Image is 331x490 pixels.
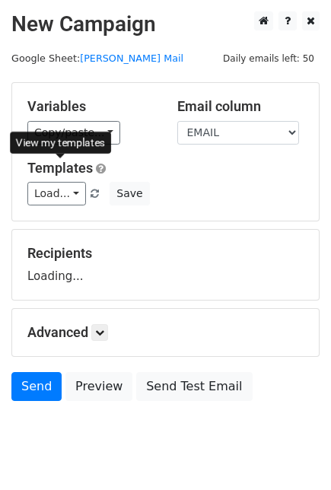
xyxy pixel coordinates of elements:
[27,245,304,262] h5: Recipients
[27,160,93,176] a: Templates
[65,372,132,401] a: Preview
[10,132,111,154] div: View my templates
[80,52,183,64] a: [PERSON_NAME] Mail
[177,98,304,115] h5: Email column
[136,372,252,401] a: Send Test Email
[27,182,86,205] a: Load...
[218,52,320,64] a: Daily emails left: 50
[27,324,304,341] h5: Advanced
[110,182,149,205] button: Save
[27,98,154,115] h5: Variables
[11,11,320,37] h2: New Campaign
[218,50,320,67] span: Daily emails left: 50
[11,372,62,401] a: Send
[27,121,120,145] a: Copy/paste...
[11,52,183,64] small: Google Sheet:
[27,245,304,285] div: Loading...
